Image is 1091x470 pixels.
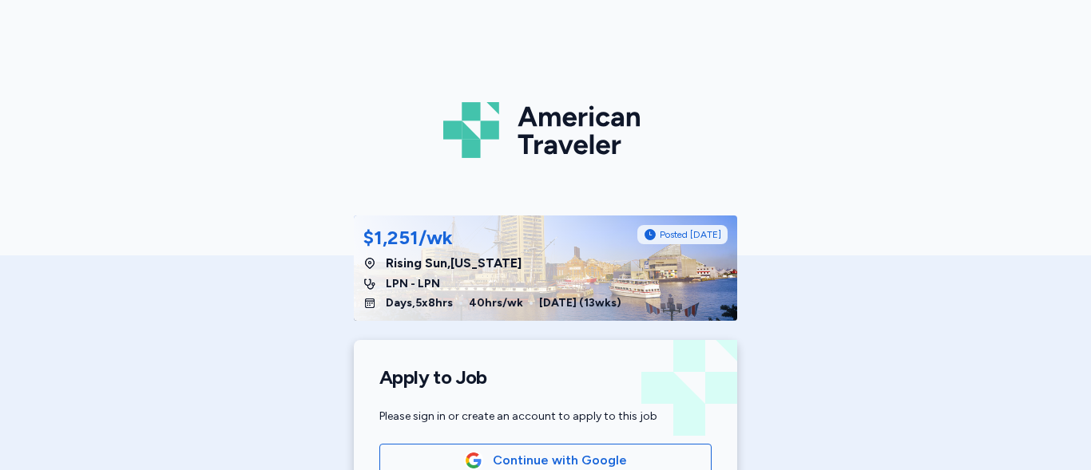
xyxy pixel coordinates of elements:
[539,295,621,311] span: [DATE] ( 13 wks)
[386,276,440,292] span: LPN - LPN
[386,295,453,311] span: Days , 5 x 8 hrs
[493,451,627,470] span: Continue with Google
[363,225,453,251] div: $1,251/wk
[660,228,721,241] span: Posted [DATE]
[465,452,482,469] img: Google Logo
[443,96,648,164] img: Logo
[469,295,523,311] span: 40 hrs/wk
[379,409,712,425] div: Please sign in or create an account to apply to this job
[386,254,522,273] span: Rising Sun , [US_STATE]
[379,365,712,389] h1: Apply to Job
